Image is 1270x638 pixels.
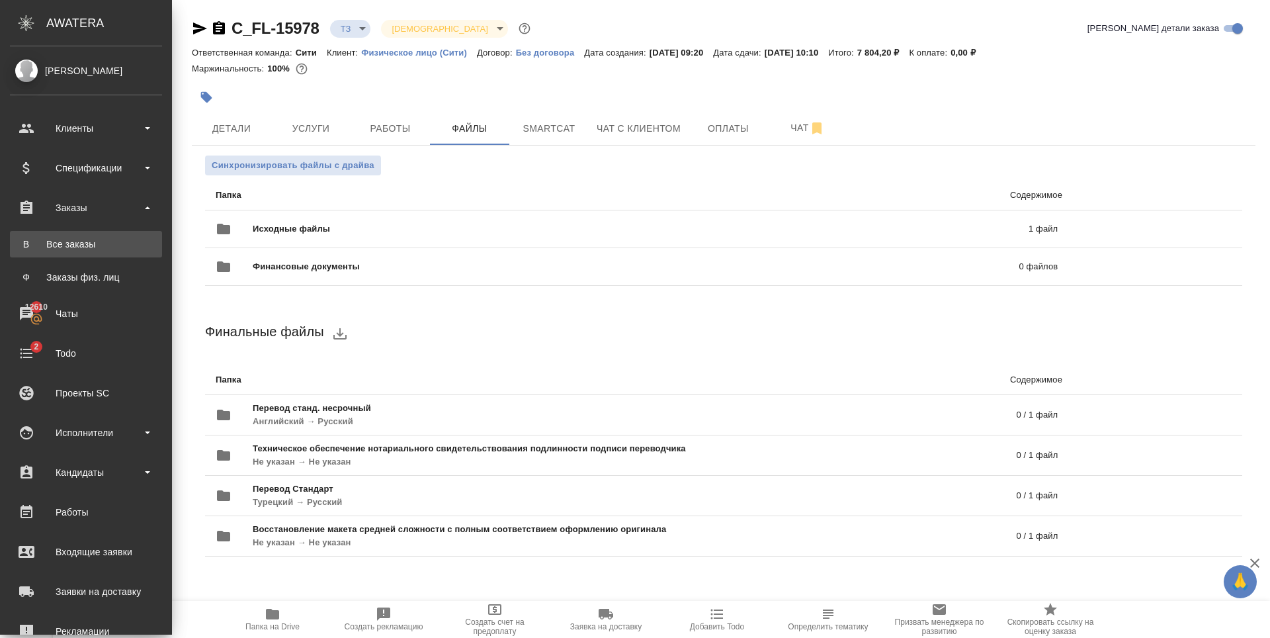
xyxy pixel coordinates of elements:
[253,402,694,415] span: Перевод станд. несрочный
[689,260,1058,273] p: 0 файлов
[361,46,477,58] a: Физическое лицо (Сити)
[773,601,884,638] button: Определить тематику
[679,489,1058,502] p: 0 / 1 файл
[3,535,169,569] a: Входящие заявки
[951,48,986,58] p: 0,00 ₽
[208,520,239,552] button: folder
[3,575,169,608] a: Заявки на доставку
[253,222,679,236] span: Исходные файлы
[10,264,162,291] a: ФЗаказы физ. лиц
[208,439,239,471] button: folder
[359,120,422,137] span: Работы
[205,324,324,339] span: Финальные файлы
[10,582,162,602] div: Заявки на доставку
[253,415,694,428] p: Английский → Русский
[211,21,227,36] button: Скопировать ссылку
[192,83,221,112] button: Добавить тэг
[337,23,355,34] button: ТЗ
[345,622,423,631] span: Создать рекламацию
[212,159,374,172] span: Синхронизировать файлы с драйва
[788,622,868,631] span: Определить тематику
[650,48,714,58] p: [DATE] 09:20
[438,120,501,137] span: Файлы
[10,231,162,257] a: ВВсе заказы
[828,48,857,58] p: Итого:
[217,601,328,638] button: Папка на Drive
[361,48,477,58] p: Физическое лицо (Сити)
[192,48,296,58] p: Ответственная команда:
[1224,565,1257,598] button: 🙏
[253,523,841,536] span: Восстановление макета средней сложности с полным соответствием оформлению оригинала
[192,21,208,36] button: Скопировать ссылку для ЯМессенджера
[26,340,46,353] span: 2
[46,10,172,36] div: AWATERA
[253,260,689,273] span: Финансовые документы
[690,622,744,631] span: Добавить Todo
[10,304,162,324] div: Чаты
[439,601,550,638] button: Создать счет на предоплату
[10,158,162,178] div: Спецификации
[909,48,951,58] p: К оплате:
[1229,568,1251,596] span: 🙏
[10,343,162,363] div: Todo
[17,238,155,251] div: Все заказы
[267,64,293,73] p: 100%
[208,399,239,431] button: folder
[570,622,642,631] span: Заявка на доставку
[10,542,162,562] div: Входящие заявки
[694,408,1058,422] p: 0 / 1 файл
[713,48,764,58] p: Дата сдачи:
[279,120,343,137] span: Услуги
[324,318,356,349] button: download
[253,442,851,455] span: Техническое обеспечение нотариального свидетельствования подлинности подписи переводчика
[3,496,169,529] a: Работы
[10,463,162,482] div: Кандидаты
[296,48,327,58] p: Сити
[3,297,169,330] a: 12610Чаты
[597,120,681,137] span: Чат с клиентом
[841,529,1058,543] p: 0 / 1 файл
[253,536,841,549] p: Не указан → Не указан
[327,48,361,58] p: Клиент:
[17,271,155,284] div: Заказы физ. лиц
[884,601,995,638] button: Призвать менеджера по развитию
[232,19,319,37] a: C_FL-15978
[679,222,1058,236] p: 1 файл
[3,377,169,410] a: Проекты SC
[626,373,1062,387] p: Содержимое
[10,118,162,138] div: Клиенты
[765,48,829,58] p: [DATE] 10:10
[10,502,162,522] div: Работы
[626,189,1062,202] p: Содержимое
[477,48,516,58] p: Договор:
[995,601,1106,638] button: Скопировать ссылку на оценку заказа
[253,482,679,496] span: Перевод Стандарт
[851,449,1058,462] p: 0 / 1 файл
[3,337,169,370] a: 2Todo
[216,373,626,387] p: Папка
[293,60,310,77] button: 0.00 RUB;
[10,423,162,443] div: Исполнители
[1087,22,1219,35] span: [PERSON_NAME] детали заказа
[192,64,267,73] p: Маржинальность:
[208,251,239,283] button: folder
[1003,617,1098,636] span: Скопировать ссылку на оценку заказа
[216,189,626,202] p: Папка
[550,601,661,638] button: Заявка на доставку
[208,480,239,512] button: folder
[516,46,585,58] a: Без договора
[10,383,162,403] div: Проекты SC
[205,156,381,175] button: Синхронизировать файлы с драйва
[447,617,542,636] span: Создать счет на предоплату
[253,496,679,509] p: Турецкий → Русский
[208,213,239,245] button: folder
[253,455,851,469] p: Не указан → Не указан
[661,601,773,638] button: Добавить Todo
[516,48,585,58] p: Без договора
[516,20,533,37] button: Доп статусы указывают на важность/срочность заказа
[245,622,300,631] span: Папка на Drive
[892,617,987,636] span: Призвать менеджера по развитию
[330,20,371,38] div: ТЗ
[857,48,910,58] p: 7 804,20 ₽
[697,120,760,137] span: Оплаты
